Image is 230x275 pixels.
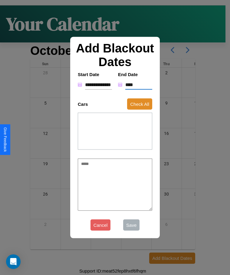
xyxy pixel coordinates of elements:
[127,98,152,109] button: Check All
[123,220,140,231] button: Save
[6,254,21,269] div: Open Intercom Messenger
[118,72,152,77] h4: End Date
[3,127,7,152] div: Give Feedback
[90,220,111,231] button: Cancel
[78,101,88,106] h4: Cars
[75,41,155,69] h2: Add Blackout Dates
[78,72,112,77] h4: Start Date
